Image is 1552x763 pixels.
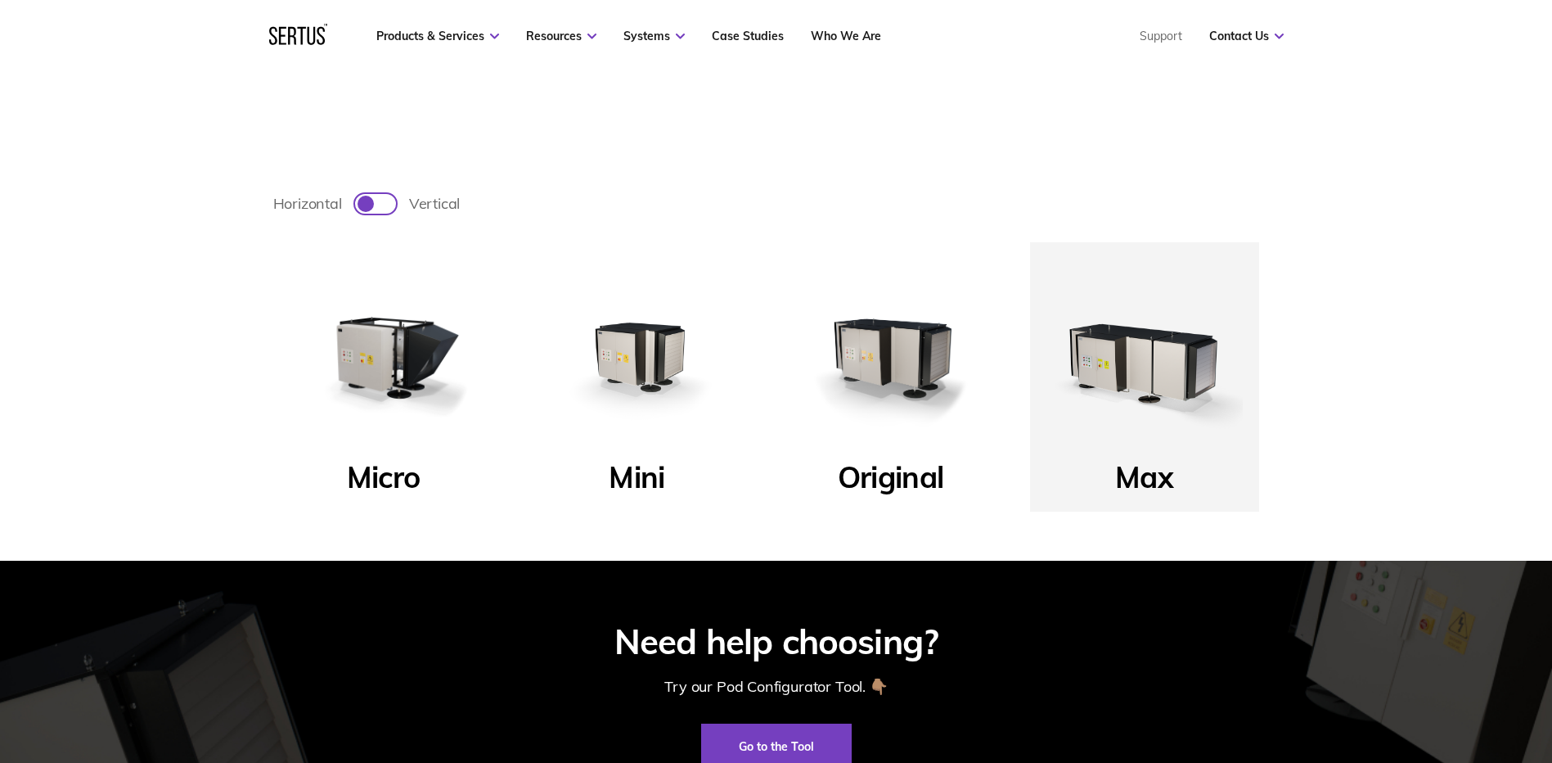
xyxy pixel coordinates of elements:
p: Mini [609,458,664,506]
iframe: Chat Widget [1257,573,1552,763]
img: Max [1046,259,1243,455]
div: Need help choosing? [614,622,938,661]
p: Original [838,458,943,506]
div: Try our Pod Configurator Tool. 👇🏽 [664,675,887,698]
a: Case Studies [712,29,784,43]
p: Micro [347,458,420,506]
span: horizontal [273,194,342,213]
a: Support [1140,29,1182,43]
a: Resources [526,29,596,43]
span: vertical [409,194,461,213]
p: Max [1115,458,1173,506]
a: Who We Are [811,29,881,43]
img: Original [793,259,989,455]
img: Micro [286,259,482,455]
a: Systems [623,29,685,43]
a: Contact Us [1209,29,1284,43]
img: Mini [539,259,736,455]
a: Products & Services [376,29,499,43]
